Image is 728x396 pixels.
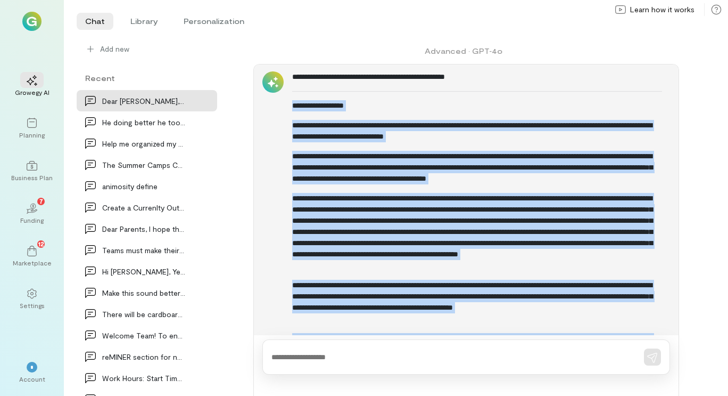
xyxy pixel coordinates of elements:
div: Funding [20,216,44,224]
div: Growegy AI [15,88,49,96]
div: Help me organized my thoughts of how to communica… [102,138,185,149]
div: He doing better he took a very long nap and think… [102,117,185,128]
div: Recent [77,72,217,84]
span: Add new [100,44,129,54]
div: Make this sound better I also have a question:… [102,287,185,298]
div: The Summer Camps Coordinator is responsible to do… [102,159,185,171]
a: Funding [13,195,51,233]
li: Library [122,13,167,30]
div: Settings [20,301,45,310]
div: Teams must make their way to the welcome center a… [102,245,185,256]
div: Planning [19,131,45,139]
div: Dear Parents, I hope this message finds you well.… [102,223,185,235]
div: Account [19,375,45,383]
span: 7 [39,196,43,206]
li: Chat [77,13,113,30]
div: Marketplace [13,258,52,267]
a: Growegy AI [13,67,51,105]
a: Planning [13,109,51,148]
span: Learn how it works [630,4,694,15]
div: Work Hours: Start Time: 8:10 AM End Time: 4:35 P… [102,373,185,384]
div: Create a Currenlty Out of the office message for… [102,202,185,213]
li: Personalization [175,13,253,30]
div: Business Plan [11,173,53,182]
span: 12 [38,239,44,248]
div: reMINER section for newsletter for camp staff li… [102,351,185,362]
a: Business Plan [13,152,51,190]
div: There will be cardboard boomerangs ready that the… [102,309,185,320]
div: Dear [PERSON_NAME], I wanted to follow up on our… [102,95,185,107]
div: Hi [PERSON_NAME], Yes, you are correct. When I pull spec… [102,266,185,277]
a: Settings [13,280,51,318]
div: animosity define [102,181,185,192]
div: Welcome Team! To ensure a successful and enjoyabl… [102,330,185,341]
div: *Account [13,353,51,392]
a: Marketplace [13,237,51,276]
